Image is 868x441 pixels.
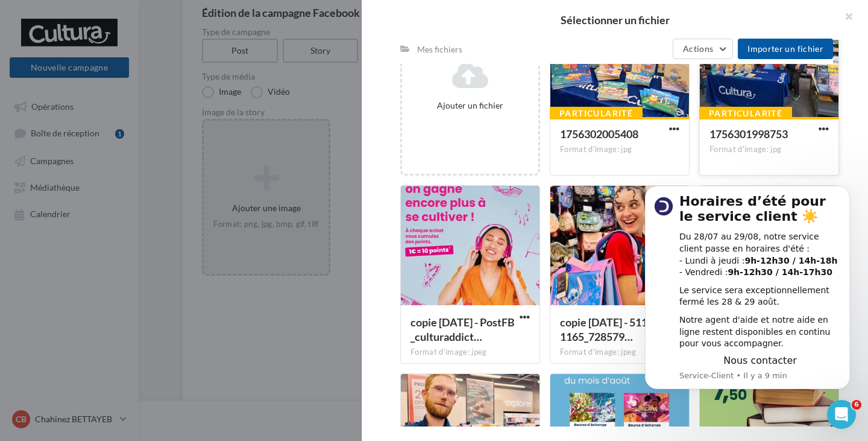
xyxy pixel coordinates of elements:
div: Format d'image: jpg [709,144,829,155]
span: Importer un fichier [747,43,823,54]
div: Format d'image: jpg [560,144,679,155]
div: Particularité [699,107,792,120]
h2: Sélectionner un fichier [381,14,849,25]
span: copie 10-07-2025 - 511261165_728579773152365_7170125234415461951_n [560,316,659,343]
div: Format d'image: jpeg [560,347,679,358]
iframe: Intercom live chat [827,400,856,429]
span: Actions [683,43,713,54]
button: Importer un fichier [738,39,833,59]
div: Particularité [550,107,643,120]
span: 1756301998753 [709,127,788,141]
span: 6 [852,400,861,410]
span: 1756302005408 [560,127,638,141]
iframe: Intercom notifications message [627,168,868,408]
div: Ajouter un fichier [407,100,533,112]
button: Actions [673,39,733,59]
span: copie 25-07-2025 - PostFB_culturaddict_generique [410,316,515,343]
div: Format d'image: jpeg [410,347,530,358]
div: Mes fichiers [417,43,462,56]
